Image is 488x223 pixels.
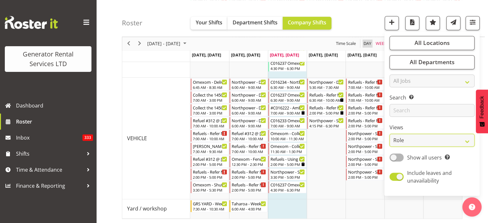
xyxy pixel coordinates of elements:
div: 7:00 AM - 3:00 PM [193,110,227,116]
div: VEHICLE"s event - Northpower - Shutdown and collect the 1250kva at Taylors Laundry - 85 Carringto... [346,142,384,155]
button: Highlight an important date within the roster. [426,16,440,30]
div: 6:00 AM - 9:00 AM [232,98,266,103]
button: Company Shifts [283,17,331,30]
div: VEHICLE"s event - Northpower - Shutdown & collect the 100kVA from Mangere East. 5 pm onsite, cont... [307,117,345,129]
div: VEHICLE"s event - Refuel #312 @ 12 Ashfield road, Wairau Valley - zz TANKER TRUCK (NEW) KMY909 Be... [229,130,268,142]
img: help-xxl-2.png [469,204,475,210]
div: 2:00 PM - 5:00 PM [232,187,266,193]
span: Inbox [16,133,82,142]
div: VEHICLE"s event - Northpower - Shutdown and collect the 1250kva at Taylors Laundry - 85 Carringto... [346,168,384,180]
div: Northpower - Shutdown & collect the 100kVA from [GEOGRAPHIC_DATA]. 5 pm onsite, contact person Cl... [309,117,344,124]
div: C016237 Omexom - Shutdown & collect the 30kVA from [PERSON_NAME]. 5 pm onsite, contact person [PE... [270,60,305,66]
div: Technician"s event - C016237 Omexom - Shutdown & collect the 30kVA from Massey. 5 pm onsite, cont... [268,59,306,72]
div: VEHICLE"s event - C016233 Omexom Del & Liven, 100kva, clamps, cable, fencing. 33 Church Street, N... [268,117,306,129]
button: Send a list of all shifts for the selected filtered period to all rostered employees. [446,16,460,30]
div: VEHICLE"s event - Refuel #312 @ 12 Ashfield road, Wairau Valley - zz TANKER TRUCK (NEW) KMY909 Be... [191,155,229,167]
button: Timeline Week [375,40,388,48]
div: C016237 Omexom - Shutdown & collect the 30kVA from [PERSON_NAME]. 5 pm onsite, contact person [PE... [270,181,305,188]
div: [PERSON_NAME] Electrical - Deliver and set up a 100kva, cable and distro to [STREET_ADDRESS]. 8am... [193,143,227,149]
div: VEHICLE"s event - Collect the 1450kva from Tauranga depot and bring back to Auckland - zz TRAILER... [191,91,229,103]
div: 7:30 AM - 10:30 AM [193,206,227,211]
div: Omexom - Collect the fencing around the pole on Woodside Rd, [PERSON_NAME]. 12 pm onsite, contact... [270,143,305,149]
div: 2:00 PM - 5:00 PM [348,136,382,141]
div: 7:00 AM - 10:00 AM [232,136,266,141]
div: VEHICLE"s event - Refuels - Refer Notes - Unfilled Begin From Friday, October 3, 2025 at 7:00:00 ... [346,91,384,103]
button: Feedback - Show survey [476,90,488,133]
div: VEHICLE"s event - Northpower - Shutdown & collect the 45kVA from Grey Lynn. 4 pm onsite, contact ... [268,168,306,180]
button: Download a PDF of the roster according to the set date range. [405,16,419,30]
div: VEHICLE"s event - #C016222 - Ambient Electrical - Deliver a 45kva (Skid) and cable to Pt Chev Lib... [268,104,306,116]
div: Refuel #312 @ [STREET_ADDRESS] TRUCK (NEW) KMY909 [193,156,227,162]
div: 4:30 PM - 6:30 PM [270,187,305,193]
span: [DATE], [DATE] [270,52,299,58]
div: 6:00 AM - 4:00 PM [232,206,266,211]
span: Roster [16,117,93,126]
div: Northpower - Deliver, fence and set up a 1250kva to Taylors Laundry - [STREET_ADDRESS][PERSON_NAM... [232,91,266,98]
div: VEHICLE"s event - Omexom - Collect the fencing around the pole on Woodside Rd, Massey. 12 pm onsi... [268,142,306,155]
div: 6:45 AM - 8:30 AM [193,85,227,90]
div: 5:30 AM - 7:30 AM [309,85,344,90]
button: All Locations [390,36,475,50]
span: [DATE], [DATE] [347,52,377,58]
span: [DATE] - [DATE] [147,40,181,48]
div: VEHICLE"s event - Northpower - Shutdown and collect the 1250kva at Taylors Laundry - 85 Carringto... [346,130,384,142]
button: All Departments [390,55,475,69]
div: Yard / workshop"s event - GRS YARD - Weekly vehicle / truck checks (WOF, COF, RUC etc) - Colin Cr... [191,200,229,212]
div: GRS YARD - Weekly vehicle / truck checks (WOF, COF, RUC etc) - [PERSON_NAME] [193,200,227,207]
span: All Departments [409,58,454,66]
span: Yard / workshop [127,205,167,212]
div: 6:30 AM - 10:00 AM [309,98,344,103]
div: Refuels - Refer Notes - Unfilled [232,168,266,175]
div: 2:00 PM - 5:00 PM [270,162,305,167]
div: Northpower - Deliver, fence and set up a 1250kva to Taylors Laundry - [STREET_ADDRESS][PERSON_NAM... [232,117,266,124]
div: Refuels - Refer Notes - Unfilled [348,117,382,124]
td: Yard / workshop resource [122,199,190,219]
div: 4:30 PM - 6:30 PM [270,66,305,71]
div: Refuel #312 @ [STREET_ADDRESS] TRUCK (NEW) KMY909 [193,117,227,124]
div: Northpower - Shutdown & collect the 45kVA from [PERSON_NAME]. 4 pm onsite, contact person [PERSON... [270,168,305,175]
div: 6:00 AM - 9:00 AM [232,110,266,116]
div: Refuels - Using KMY - zz TANKER TRUCK (NEW) KMY909 [270,156,305,162]
div: Refuels - Refer Notes - Unfilled [232,143,266,149]
div: VEHICLE"s event - Refuels - Refer Notes - zz TANKER TRUCK (NEW) KMY909 Begin From Thursday, Octob... [307,104,345,116]
div: 2:00 PM - 5:00 PM [348,162,382,167]
div: 7:00 AM - 10:00 AM [348,85,382,90]
div: Northpower - Shutdown and collect the 1250kva at [GEOGRAPHIC_DATA] - [STREET_ADDRESS][PERSON_NAME... [348,168,382,175]
span: Time Scale [335,40,356,48]
div: 2:00 PM - 5:00 PM [193,162,227,167]
div: 12:30 PM - 2:30 PM [232,162,266,167]
div: VEHICLE"s event - Akon Electrical - Deliver and set up a 100kva, cable and distro to 92 Princes s... [191,142,229,155]
div: VEHICLE"s event - Collect the 1450kva from Tauranga depot and bring back to Auckland - zz TRACTOR... [191,104,229,116]
div: VEHICLE"s event - Refuels - Refer Notes - Unfilled Begin From Friday, October 3, 2025 at 2:00:00 ... [346,117,384,129]
div: VEHICLE"s event - C016237 Omexom - Deliver, fence and liven a 30kVA 1PH going to Massey. 7 am ons... [268,91,306,103]
div: VEHICLE"s event - Refuels - Refer Notes - Unfilled Begin From Friday, October 3, 2025 at 7:00:00 ... [346,78,384,90]
div: 6:30 AM - 9:00 AM [270,98,305,103]
span: Day [363,40,372,48]
div: VEHICLE"s event - Northpower - Deliver, fence and set up a 1250kva to Taylors Laundry - 85 Carrin... [229,78,268,90]
div: Generator Rental Services LTD [11,49,85,69]
div: 2:00 PM - 5:00 PM [232,175,266,180]
div: VEHICLE"s event - Refuels - Refer Notes - zz TANKER TRUCK (NEW) KMY909 Begin From Thursday, Octob... [307,91,345,103]
div: VEHICLE"s event - Northpower - Deliver, fence and set up a 1250kva to Taylors Laundry - 85 Carrin... [229,104,268,116]
span: 333 [82,134,93,141]
span: Time & Attendance [16,165,83,175]
div: 2:00 PM - 5:00 PM [348,110,382,116]
div: 11:30 AM - 1:30 PM [270,149,305,154]
div: VEHICLE"s event - Omexom - Shutdown and collect the 45kVA from the Fire Station in Devonport. 4 p... [191,181,229,193]
div: 6:30 AM - 9:00 AM [270,85,305,90]
div: VEHICLE"s event - Northpower - Deliver, fence and set up a 1250kva to Taylors Laundry - 85 Carrin... [229,117,268,129]
div: 2:00 PM - 5:00 PM [348,149,382,154]
div: VEHICLE"s event - Omexom - Collect the left-over fencing from Silverstone Rd, Henderson. (Anytime... [268,130,306,142]
div: VEHICLE"s event - Northpower - Deliver, fence and set up a 1250kva to Taylors Laundry - 85 Carrin... [229,91,268,103]
button: Next [135,40,144,48]
div: 2:00 PM - 5:00 PM [348,175,382,180]
div: 7:30 AM - 9:30 AM [193,149,227,154]
img: Rosterit website logo [5,16,58,29]
span: [DATE], [DATE] [192,52,221,58]
div: VEHICLE"s event - Refuels - Refer Notes - Unfilled Begin From Tuesday, September 30, 2025 at 7:00... [229,142,268,155]
span: Shifts [16,149,83,159]
span: Include leaves and unavailability [407,169,452,184]
button: Time Scale [335,40,357,48]
button: Timeline Day [363,40,372,48]
div: 6:00 AM - 9:00 AM [232,123,266,128]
